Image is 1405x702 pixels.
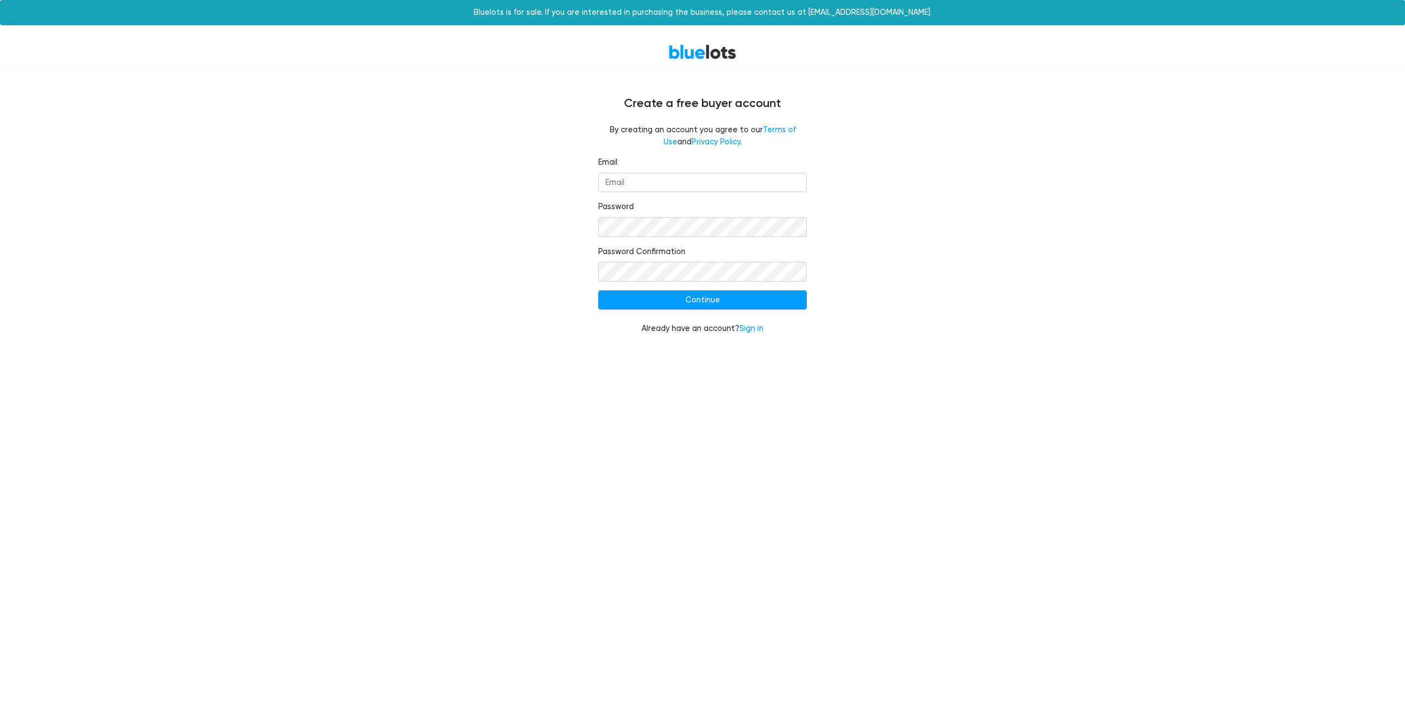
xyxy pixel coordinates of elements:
h4: Create a free buyer account [373,97,1032,111]
a: BlueLots [668,44,737,60]
label: Password Confirmation [598,246,685,258]
input: Email [598,173,807,193]
label: Password [598,201,634,213]
a: Terms of Use [664,125,796,147]
fieldset: By creating an account you agree to our and . [598,124,807,148]
label: Email [598,156,617,169]
div: Already have an account? [598,323,807,335]
a: Sign in [739,324,763,333]
a: Privacy Policy [692,137,740,147]
input: Continue [598,290,807,310]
